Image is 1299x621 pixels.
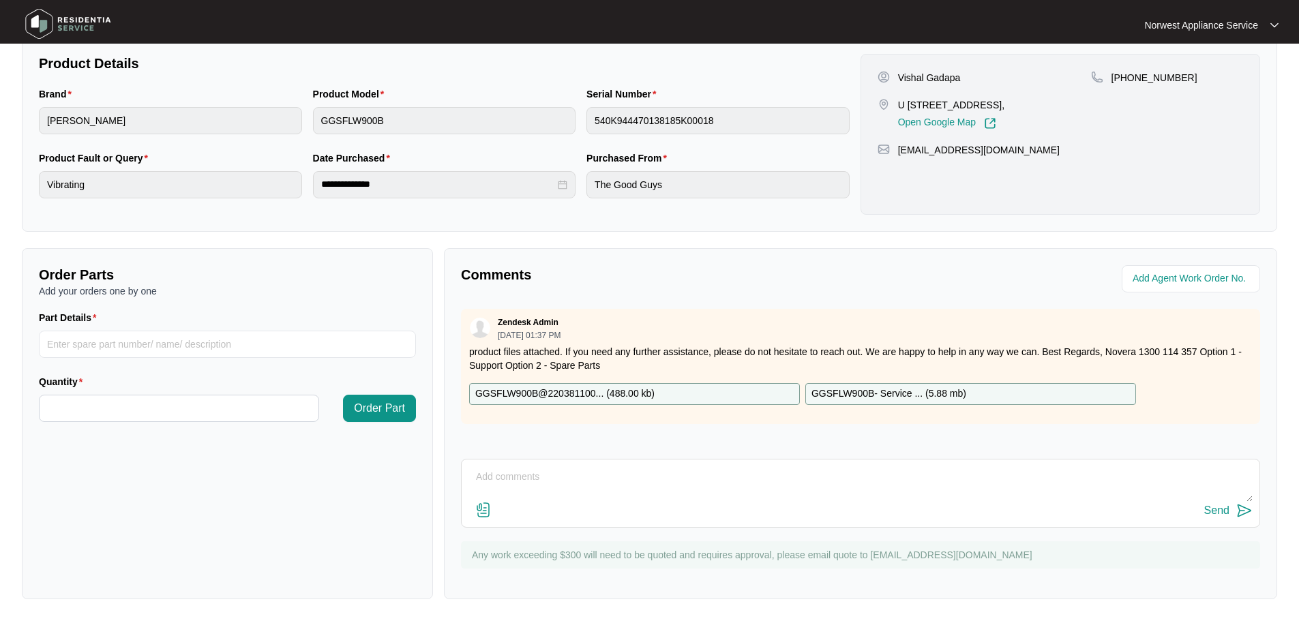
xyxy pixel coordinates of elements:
p: product files attached. If you need any further assistance, please do not hesitate to reach out. ... [469,345,1252,372]
p: [PHONE_NUMBER] [1111,71,1197,85]
button: Send [1204,502,1253,520]
p: Order Parts [39,265,416,284]
p: U [STREET_ADDRESS], [898,98,1004,112]
label: Date Purchased [313,151,395,165]
img: file-attachment-doc.svg [475,502,492,518]
input: Purchased From [586,171,850,198]
input: Part Details [39,331,416,358]
input: Date Purchased [321,177,556,192]
label: Serial Number [586,87,661,101]
label: Product Fault or Query [39,151,153,165]
input: Product Model [313,107,576,134]
label: Brand [39,87,77,101]
img: map-pin [1091,71,1103,83]
input: Serial Number [586,107,850,134]
p: Vishal Gadapa [898,71,961,85]
p: Zendesk Admin [498,317,558,328]
p: Add your orders one by one [39,284,416,298]
label: Purchased From [586,151,672,165]
p: Norwest Appliance Service [1144,18,1258,32]
p: [DATE] 01:37 PM [498,331,561,339]
p: Any work exceeding $300 will need to be quoted and requires approval, please email quote to [EMAI... [472,548,1253,562]
img: dropdown arrow [1270,22,1279,29]
img: send-icon.svg [1236,502,1253,519]
label: Product Model [313,87,390,101]
img: residentia service logo [20,3,116,44]
p: [EMAIL_ADDRESS][DOMAIN_NAME] [898,143,1060,157]
img: user-pin [878,71,890,83]
p: GGSFLW900B@220381100... ( 488.00 kb ) [475,387,655,402]
label: Quantity [39,375,88,389]
img: map-pin [878,98,890,110]
input: Add Agent Work Order No. [1133,271,1252,287]
img: map-pin [878,143,890,155]
img: user.svg [470,318,490,338]
p: GGSFLW900B- Service ... ( 5.88 mb ) [811,387,966,402]
p: Comments [461,265,851,284]
img: Link-External [984,117,996,130]
input: Product Fault or Query [39,171,302,198]
input: Brand [39,107,302,134]
button: Order Part [343,395,416,422]
div: Send [1204,504,1229,517]
a: Open Google Map [898,117,996,130]
label: Part Details [39,311,102,324]
input: Quantity [40,395,318,421]
p: Product Details [39,54,850,73]
span: Order Part [354,400,405,416]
